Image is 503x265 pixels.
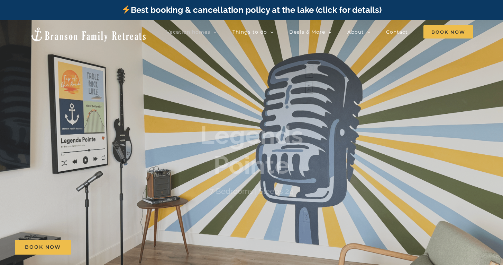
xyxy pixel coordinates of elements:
a: Vacation homes [166,25,217,39]
a: Book Now [15,240,71,255]
a: Contact [386,25,408,39]
span: Book Now [25,244,61,250]
img: ⚡️ [122,5,130,14]
h4: 7 Bedrooms | Sleeps 24 [210,187,293,196]
nav: Main Menu [166,25,473,39]
span: Deals & More [289,29,325,34]
span: About [347,29,364,34]
a: About [347,25,371,39]
b: Legends Pointe [200,120,303,180]
span: Vacation homes [166,29,210,34]
a: Deals & More [289,25,332,39]
a: Best booking & cancellation policy at the lake (click for details) [121,5,382,15]
span: Things to do [232,29,267,34]
span: Contact [386,29,408,34]
a: Things to do [232,25,274,39]
span: Book Now [423,25,473,39]
img: Branson Family Retreats Logo [30,27,147,42]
